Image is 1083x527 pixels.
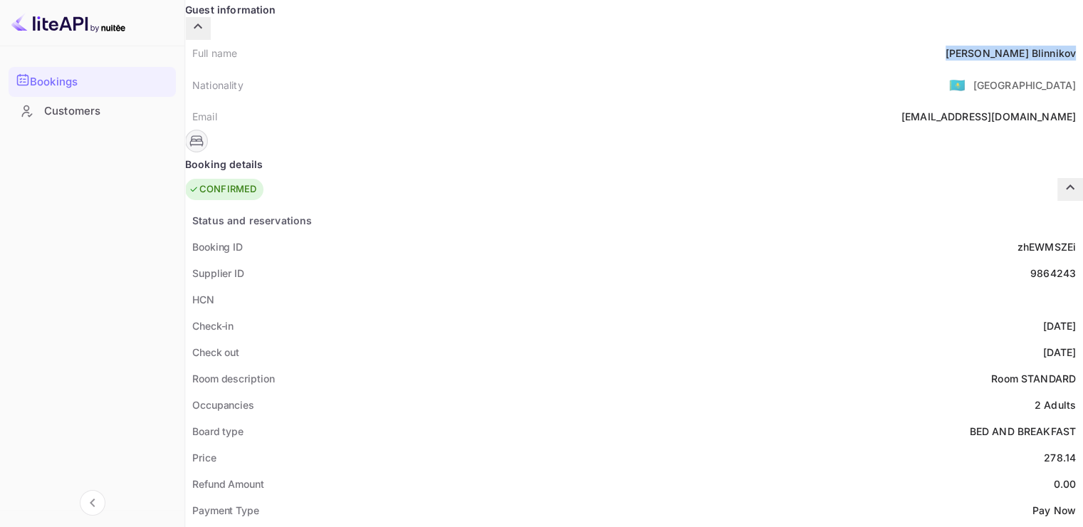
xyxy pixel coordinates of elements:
img: LiteAPI logo [11,11,125,34]
ya-tr-span: Guest information [185,2,276,17]
ya-tr-span: Booking details [185,157,263,172]
ya-tr-span: Occupancies [192,399,254,411]
span: United States [949,72,966,98]
ya-tr-span: 🇰🇿 [949,77,966,93]
ya-tr-span: CONFIRMED [199,182,256,197]
ya-tr-span: BED AND BREAKFAST [969,425,1076,437]
ya-tr-span: zhEWMSZEi [1017,241,1076,253]
ya-tr-span: [PERSON_NAME] [946,47,1029,59]
ya-tr-span: Bookings [30,74,78,90]
ya-tr-span: Payment Type [192,504,259,516]
button: Collapse navigation [80,490,105,516]
ya-tr-span: [GEOGRAPHIC_DATA] [973,79,1076,91]
a: Bookings [9,67,176,95]
ya-tr-span: Refund Amount [192,478,264,490]
div: Customers [9,98,176,125]
div: Bookings [9,67,176,97]
div: 278.14 [1044,450,1076,465]
ya-tr-span: Booking ID [192,241,243,253]
ya-tr-span: Room description [192,372,274,385]
div: 9864243 [1030,266,1076,281]
ya-tr-span: 2 Adults [1035,399,1076,411]
ya-tr-span: Check-in [192,320,234,332]
ya-tr-span: Status and reservations [192,214,312,226]
ya-tr-span: Pay Now [1032,504,1076,516]
ya-tr-span: Room STANDARD [991,372,1076,385]
ya-tr-span: Check out [192,346,239,358]
ya-tr-span: Email [192,110,217,122]
ya-tr-span: Nationality [192,79,244,91]
div: [DATE] [1043,345,1076,360]
ya-tr-span: Customers [44,103,100,120]
ya-tr-span: Blinnikov [1032,47,1076,59]
div: [DATE] [1043,318,1076,333]
ya-tr-span: Price [192,452,216,464]
ya-tr-span: [EMAIL_ADDRESS][DOMAIN_NAME] [901,110,1076,122]
ya-tr-span: Full name [192,47,237,59]
a: Customers [9,98,176,124]
div: 0.00 [1053,476,1076,491]
ya-tr-span: Board type [192,425,244,437]
ya-tr-span: Supplier ID [192,267,244,279]
ya-tr-span: HCN [192,293,214,306]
